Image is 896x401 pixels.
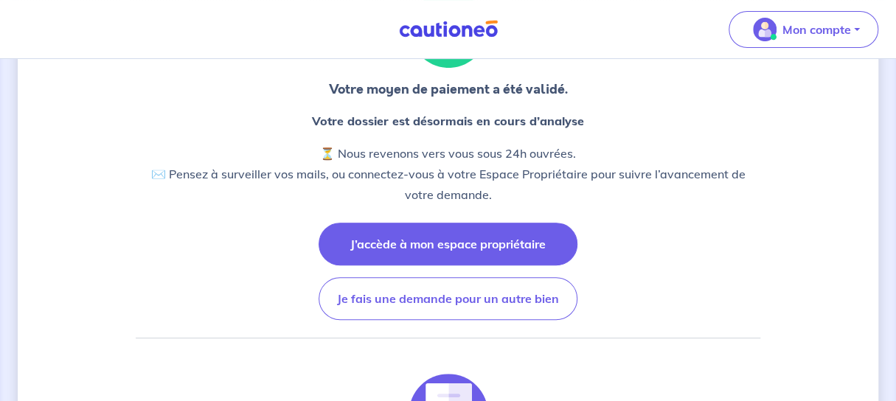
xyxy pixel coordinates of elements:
[393,20,504,38] img: Cautioneo
[147,143,749,205] p: ⏳ Nous revenons vers vous sous 24h ouvrées. ✉️ Pensez à surveiller vos mails, ou connectez-vous à...
[753,18,777,41] img: illu_account_valid_menu.svg
[329,80,568,99] p: Votre moyen de paiement a été validé.
[319,277,577,320] button: Je fais une demande pour un autre bien
[782,21,851,38] p: Mon compte
[319,223,577,265] button: J’accède à mon espace propriétaire
[312,114,584,128] strong: Votre dossier est désormais en cours d’analyse
[729,11,878,48] button: illu_account_valid_menu.svgMon compte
